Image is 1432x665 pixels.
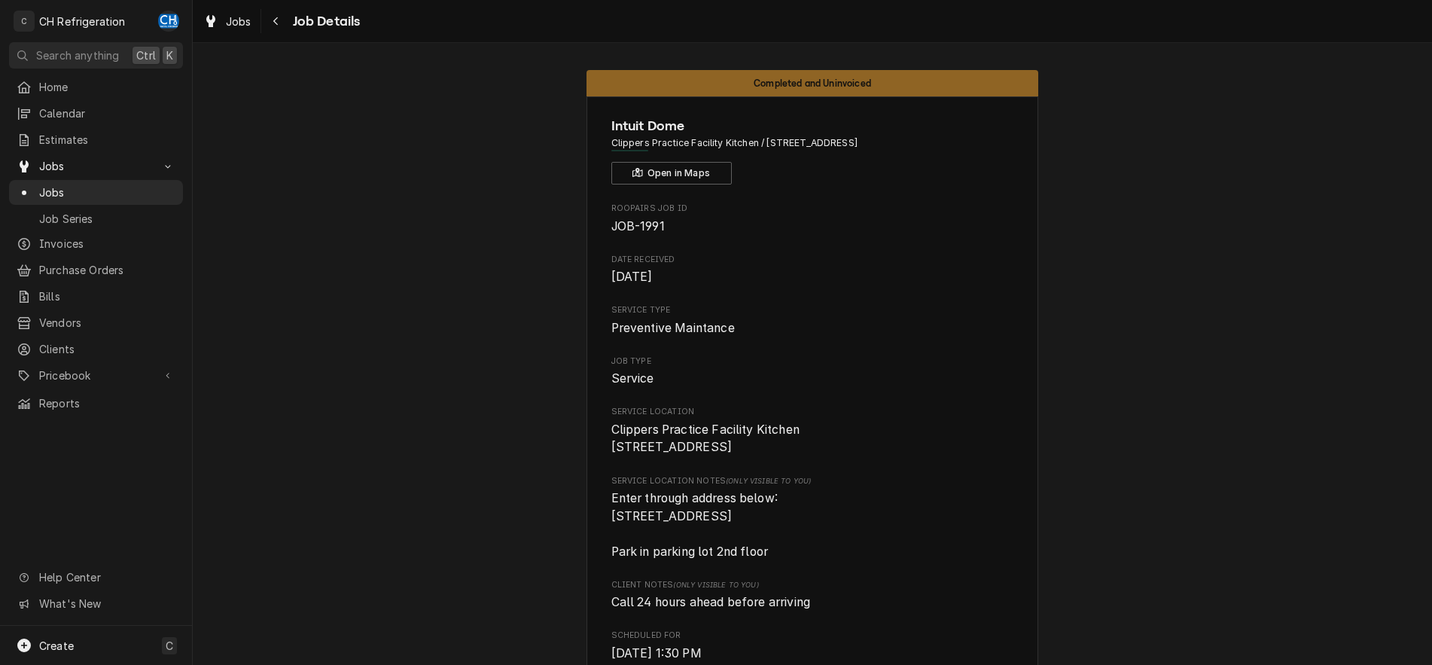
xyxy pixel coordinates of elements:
[611,593,1014,612] span: [object Object]
[9,258,183,282] a: Purchase Orders
[611,475,1014,487] span: Service Location Notes
[9,363,183,388] a: Go to Pricebook
[39,288,175,304] span: Bills
[264,9,288,33] button: Navigate back
[9,75,183,99] a: Home
[39,262,175,278] span: Purchase Orders
[39,14,126,29] div: CH Refrigeration
[611,646,702,660] span: [DATE] 1:30 PM
[226,14,251,29] span: Jobs
[9,591,183,616] a: Go to What's New
[611,319,1014,337] span: Service Type
[9,127,183,152] a: Estimates
[611,421,1014,456] span: Service Location
[9,180,183,205] a: Jobs
[611,422,800,455] span: Clippers Practice Facility Kitchen [STREET_ADDRESS]
[39,639,74,652] span: Create
[611,254,1014,286] div: Date Received
[39,596,174,612] span: What's New
[611,406,1014,456] div: Service Location
[9,206,183,231] a: Job Series
[754,78,871,88] span: Completed and Uninvoiced
[611,270,653,284] span: [DATE]
[611,630,1014,662] div: Scheduled For
[611,136,1014,150] span: Address
[9,391,183,416] a: Reports
[9,42,183,69] button: Search anythingCtrlK
[39,236,175,252] span: Invoices
[587,70,1038,96] div: Status
[726,477,811,485] span: (Only Visible to You)
[9,337,183,361] a: Clients
[611,645,1014,663] span: Scheduled For
[9,565,183,590] a: Go to Help Center
[611,371,654,386] span: Service
[611,491,778,559] span: Enter through address below: [STREET_ADDRESS] Park in parking lot 2nd floor
[611,304,1014,337] div: Service Type
[611,268,1014,286] span: Date Received
[166,47,173,63] span: K
[611,116,1014,185] div: Client Information
[611,579,1014,591] span: Client Notes
[158,11,179,32] div: Chris Hiraga's Avatar
[611,254,1014,266] span: Date Received
[611,321,735,335] span: Preventive Maintance
[166,638,173,654] span: C
[9,310,183,335] a: Vendors
[39,368,153,383] span: Pricebook
[611,219,665,233] span: JOB-1991
[611,490,1014,561] span: [object Object]
[39,105,175,121] span: Calendar
[611,355,1014,368] span: Job Type
[288,11,361,32] span: Job Details
[611,579,1014,612] div: [object Object]
[39,315,175,331] span: Vendors
[158,11,179,32] div: CH
[39,185,175,200] span: Jobs
[611,304,1014,316] span: Service Type
[39,132,175,148] span: Estimates
[9,284,183,309] a: Bills
[611,475,1014,561] div: [object Object]
[611,203,1014,215] span: Roopairs Job ID
[611,218,1014,236] span: Roopairs Job ID
[39,395,175,411] span: Reports
[39,569,174,585] span: Help Center
[9,231,183,256] a: Invoices
[611,116,1014,136] span: Name
[9,101,183,126] a: Calendar
[39,341,175,357] span: Clients
[673,581,758,589] span: (Only Visible to You)
[611,406,1014,418] span: Service Location
[36,47,119,63] span: Search anything
[611,630,1014,642] span: Scheduled For
[14,11,35,32] div: C
[611,203,1014,235] div: Roopairs Job ID
[611,162,732,185] button: Open in Maps
[136,47,156,63] span: Ctrl
[611,595,811,609] span: Call 24 hours ahead before arriving
[9,154,183,178] a: Go to Jobs
[611,370,1014,388] span: Job Type
[39,79,175,95] span: Home
[611,355,1014,388] div: Job Type
[39,158,153,174] span: Jobs
[39,211,175,227] span: Job Series
[197,9,257,34] a: Jobs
